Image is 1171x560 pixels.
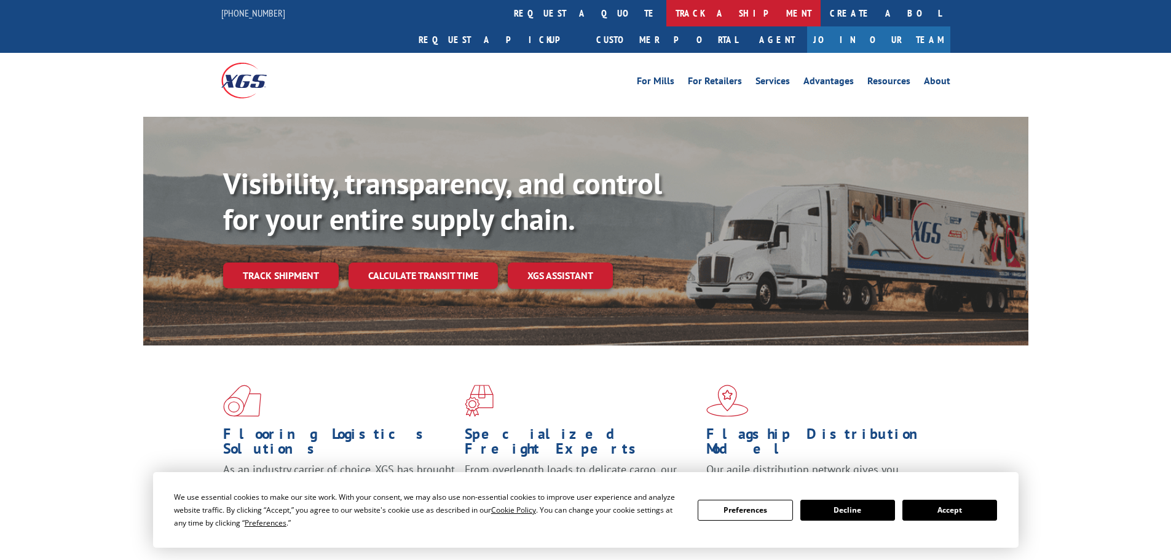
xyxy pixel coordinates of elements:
h1: Flooring Logistics Solutions [223,427,455,462]
b: Visibility, transparency, and control for your entire supply chain. [223,164,662,238]
a: Advantages [803,76,854,90]
button: Preferences [698,500,792,521]
h1: Specialized Freight Experts [465,427,697,462]
div: We use essential cookies to make our site work. With your consent, we may also use non-essential ... [174,491,683,529]
a: [PHONE_NUMBER] [221,7,285,19]
a: Agent [747,26,807,53]
a: For Mills [637,76,674,90]
a: Track shipment [223,262,339,288]
span: Preferences [245,518,286,528]
span: Our agile distribution network gives you nationwide inventory management on demand. [706,462,932,491]
img: xgs-icon-total-supply-chain-intelligence-red [223,385,261,417]
a: Customer Portal [587,26,747,53]
span: Cookie Policy [491,505,536,515]
button: Accept [902,500,997,521]
a: Join Our Team [807,26,950,53]
h1: Flagship Distribution Model [706,427,939,462]
a: Resources [867,76,910,90]
a: Calculate transit time [349,262,498,289]
p: From overlength loads to delicate cargo, our experienced staff knows the best way to move your fr... [465,462,697,517]
div: Cookie Consent Prompt [153,472,1019,548]
a: About [924,76,950,90]
a: Services [755,76,790,90]
button: Decline [800,500,895,521]
a: XGS ASSISTANT [508,262,613,289]
a: For Retailers [688,76,742,90]
span: As an industry carrier of choice, XGS has brought innovation and dedication to flooring logistics... [223,462,455,506]
img: xgs-icon-flagship-distribution-model-red [706,385,749,417]
img: xgs-icon-focused-on-flooring-red [465,385,494,417]
a: Request a pickup [409,26,587,53]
